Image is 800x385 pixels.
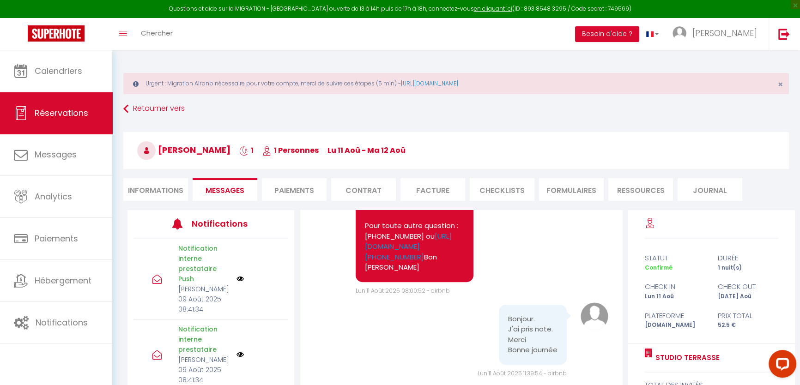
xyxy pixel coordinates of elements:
[35,107,88,119] span: Réservations
[711,292,784,301] div: [DATE] Aoû
[581,302,608,330] img: avatar.png
[645,264,673,271] span: Confirmé
[778,28,790,40] img: logout
[236,275,244,283] img: NO IMAGE
[692,27,757,39] span: [PERSON_NAME]
[778,78,783,90] span: ×
[36,317,88,328] span: Notifications
[652,352,720,363] a: Studio Terrasse
[639,281,712,292] div: check in
[761,346,800,385] iframe: LiveChat chat widget
[35,149,77,160] span: Messages
[206,185,244,196] span: Messages
[478,369,567,377] span: Lun 11 Août 2025 11:39:54 - airbnb
[134,18,180,50] a: Chercher
[666,18,769,50] a: ... [PERSON_NAME]
[639,292,712,301] div: Lun 11 Aoû
[778,80,783,89] button: Close
[178,284,230,314] p: [PERSON_NAME] 09 Août 2025 08:41:34
[262,178,327,201] li: Paiements
[262,145,319,156] span: 1 Personnes
[35,65,82,77] span: Calendriers
[470,178,534,201] li: CHECKLISTS
[178,243,230,284] p: Notification interne prestataire Push
[178,355,230,385] p: [PERSON_NAME] 09 Août 2025 08:41:34
[508,314,558,355] pre: Bonjour. J'ai pris note. Merci Bonne journée
[474,5,512,12] a: en cliquant ici
[639,321,712,330] div: [DOMAIN_NAME]
[575,26,639,42] button: Besoin d'aide ?
[28,25,85,42] img: Super Booking
[673,26,686,40] img: ...
[711,253,784,264] div: durée
[123,178,188,201] li: Informations
[608,178,673,201] li: Ressources
[239,145,254,156] span: 1
[123,73,789,94] div: Urgent : Migration Airbnb nécessaire pour votre compte, merci de suivre ces étapes (5 min) -
[539,178,604,201] li: FORMULAIRES
[141,28,173,38] span: Chercher
[123,101,789,117] a: Retourner vers
[401,79,458,87] a: [URL][DOMAIN_NAME]
[639,310,712,321] div: Plateforme
[178,324,230,355] p: Notification interne prestataire
[639,253,712,264] div: statut
[35,275,91,286] span: Hébergement
[331,178,396,201] li: Contrat
[400,178,465,201] li: Facture
[327,145,406,156] span: lu 11 Aoû - ma 12 Aoû
[192,213,256,234] h3: Notifications
[365,231,452,262] a: [URL][DOMAIN_NAME][PHONE_NUMBER]
[711,321,784,330] div: 52.5 €
[711,281,784,292] div: check out
[711,310,784,321] div: Prix total
[137,144,230,156] span: [PERSON_NAME]
[356,287,450,295] span: Lun 11 Août 2025 08:00:52 - airbnb
[678,178,742,201] li: Journal
[35,191,72,202] span: Analytics
[711,264,784,272] div: 1 nuit(s)
[35,233,78,244] span: Paiements
[236,351,244,358] img: NO IMAGE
